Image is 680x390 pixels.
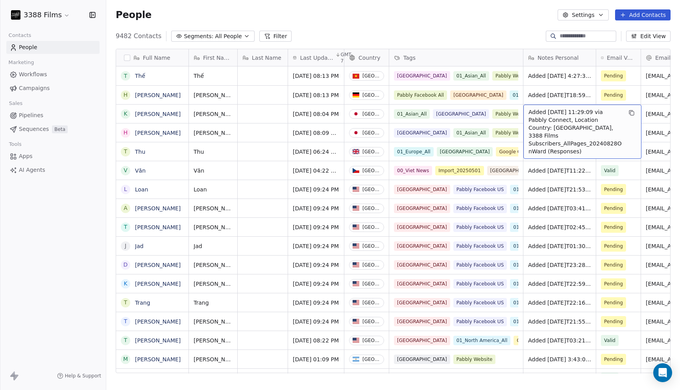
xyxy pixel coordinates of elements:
[453,298,507,307] span: Pabbly Facebook US
[293,186,339,193] span: [DATE] 09:24 PM
[510,185,567,194] span: 01_North America_All
[362,243,381,249] div: [GEOGRAPHIC_DATA]
[653,363,672,382] div: Open Intercom Messenger
[394,317,450,326] span: [GEOGRAPHIC_DATA]
[6,41,100,54] a: People
[293,204,339,212] span: [DATE] 09:24 PM
[6,97,26,109] span: Sales
[116,49,188,66] div: Full Name
[528,204,591,212] span: Added [DATE]T03:41:52+0000 via Pabbly Connect, Location Country: [GEOGRAPHIC_DATA], Facebook Lead...
[259,31,292,42] button: Filter
[394,355,450,364] span: [GEOGRAPHIC_DATA]
[394,204,450,213] span: [GEOGRAPHIC_DATA]
[362,73,381,79] div: [GEOGRAPHIC_DATA]
[435,166,484,175] span: Import_20250501
[194,204,233,212] span: [PERSON_NAME]
[135,92,181,98] a: [PERSON_NAME]
[194,299,233,307] span: Trang
[135,149,145,155] a: Thu
[135,130,181,136] a: [PERSON_NAME]
[194,223,233,231] span: [PERSON_NAME]
[293,110,339,118] span: [DATE] 08:04 PM
[135,300,150,306] a: Trang
[5,29,35,41] span: Contacts
[194,355,233,363] span: [PERSON_NAME]
[362,187,381,192] div: [GEOGRAPHIC_DATA]
[655,54,671,62] span: Email
[362,111,381,117] div: [GEOGRAPHIC_DATA]
[528,167,591,175] span: Added [DATE]T11:22:26+0000 via Pabbly Connect, Location Country: [GEOGRAPHIC_DATA], Facebook Lead...
[6,150,100,163] a: Apps
[558,9,608,20] button: Settings
[492,128,535,138] span: Pabbly Website
[293,318,339,326] span: [DATE] 09:24 PM
[57,373,101,379] a: Help & Support
[487,166,543,175] span: [GEOGRAPHIC_DATA]
[528,280,591,288] span: Added [DATE]T22:59:10+0000 via Pabbly Connect, Location Country: [GEOGRAPHIC_DATA], Facebook Lead...
[194,280,233,288] span: [PERSON_NAME]
[124,223,128,231] div: T
[362,92,381,98] div: [GEOGRAPHIC_DATA]
[5,57,37,68] span: Marketing
[124,261,128,269] div: D
[510,241,567,251] span: 01_North America_All
[453,223,507,232] span: Pabbly Facebook US
[604,280,623,288] span: Pending
[362,319,381,324] div: [GEOGRAPHIC_DATA]
[514,336,576,345] span: Google Contacts Import
[194,129,233,137] span: [PERSON_NAME]
[453,204,507,213] span: Pabbly Facebook US
[394,298,450,307] span: [GEOGRAPHIC_DATA]
[194,91,233,99] span: [PERSON_NAME]
[394,90,447,100] span: Pabbly Facebook All
[19,70,47,79] span: Workflows
[194,261,233,269] span: [PERSON_NAME]
[124,147,128,156] div: T
[362,262,381,268] div: [GEOGRAPHIC_DATA]
[184,32,213,40] span: Segments:
[194,242,233,250] span: Jad
[607,54,636,62] span: Email Verification Status
[394,166,432,175] span: 00_Viet News
[194,110,233,118] span: [PERSON_NAME]
[194,148,233,156] span: Thu
[528,242,591,250] span: Added [DATE]T01:30:01+0000 via Pabbly Connect, Location Country: [GEOGRAPHIC_DATA], Facebook Lead...
[437,373,493,383] span: [GEOGRAPHIC_DATA]
[615,9,671,20] button: Add Contacts
[293,91,339,99] span: [DATE] 08:13 PM
[604,167,615,175] span: Valid
[123,355,128,363] div: M
[394,260,450,270] span: [GEOGRAPHIC_DATA]
[394,109,430,119] span: 01_Asian_All
[528,261,591,269] span: Added [DATE]T23:28:50+0000 via Pabbly Connect, Location Country: [GEOGRAPHIC_DATA], Facebook Lead...
[300,54,333,62] span: Last Updated Date
[293,355,339,363] span: [DATE] 01:09 PM
[124,72,128,80] div: T
[19,125,49,133] span: Sequences
[135,186,148,193] a: Loan
[288,49,344,66] div: Last Updated DateGMT-7
[362,300,381,305] div: [GEOGRAPHIC_DATA]
[528,223,591,231] span: Added [DATE]T02:45:26+0000 via Pabbly Connect, Location Country: [GEOGRAPHIC_DATA], Facebook Lead...
[135,205,181,212] a: [PERSON_NAME]
[394,147,434,156] span: 01_Europe_All
[194,186,233,193] span: Loan
[24,10,62,20] span: 3388 Films
[394,336,450,345] span: [GEOGRAPHIC_DATA]
[510,204,567,213] span: 01_North America_All
[135,356,181,362] a: [PERSON_NAME]
[194,72,233,80] span: Thế
[135,262,181,268] a: [PERSON_NAME]
[394,373,434,383] span: 01_Europe_All
[362,357,381,362] div: [GEOGRAPHIC_DATA]
[394,279,450,289] span: [GEOGRAPHIC_DATA]
[394,241,450,251] span: [GEOGRAPHIC_DATA]
[528,299,591,307] span: Added [DATE]T22:16:01+0000 via Pabbly Connect, Location Country: [GEOGRAPHIC_DATA], Facebook Lead...
[293,242,339,250] span: [DATE] 09:24 PM
[6,123,100,136] a: SequencesBeta
[135,224,181,230] a: [PERSON_NAME]
[437,147,493,156] span: [GEOGRAPHIC_DATA]
[394,185,450,194] span: [GEOGRAPHIC_DATA]
[604,318,623,326] span: Pending
[293,167,339,175] span: [DATE] 04:22 AM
